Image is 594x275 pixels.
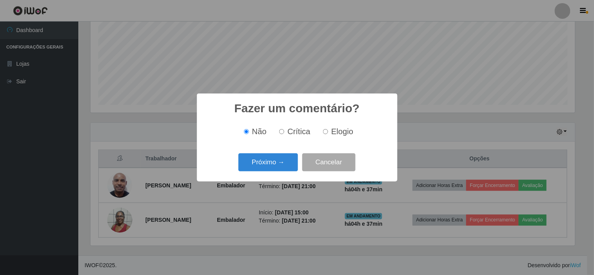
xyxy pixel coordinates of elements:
input: Crítica [279,129,284,134]
button: Próximo → [238,153,298,172]
input: Elogio [323,129,328,134]
button: Cancelar [302,153,356,172]
span: Elogio [331,127,353,136]
span: Não [252,127,267,136]
span: Crítica [287,127,311,136]
h2: Fazer um comentário? [234,101,359,115]
input: Não [244,129,249,134]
